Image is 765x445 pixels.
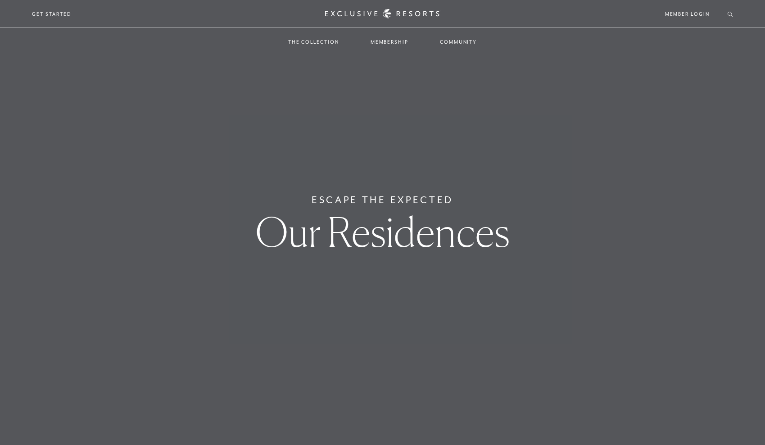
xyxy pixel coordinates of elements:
[362,29,417,55] a: Membership
[431,29,486,55] a: Community
[665,10,710,18] a: Member Login
[32,10,71,18] a: Get Started
[255,212,510,252] h1: Our Residences
[279,29,348,55] a: The Collection
[312,193,453,207] h6: Escape The Expected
